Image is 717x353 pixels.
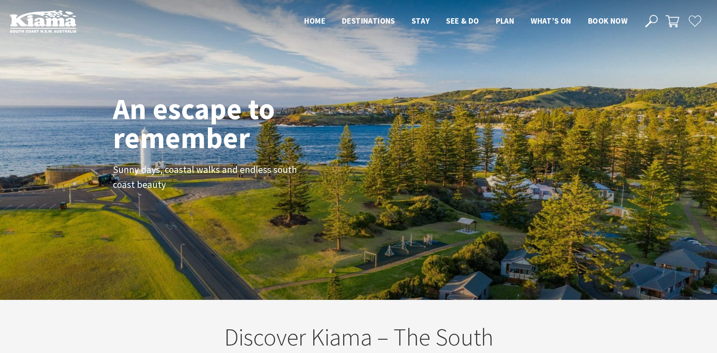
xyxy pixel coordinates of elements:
span: Home [304,16,325,26]
span: Destinations [342,16,395,26]
h1: An escape to remember [113,94,341,152]
span: Book now [588,16,627,26]
span: What’s On [531,16,571,26]
img: Kiama Logo [10,10,76,33]
p: Sunny days, coastal walks and endless south coast beauty [113,162,300,193]
nav: Main Menu [296,15,636,28]
span: Stay [412,16,430,26]
span: See & Do [446,16,479,26]
span: Plan [496,16,515,26]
